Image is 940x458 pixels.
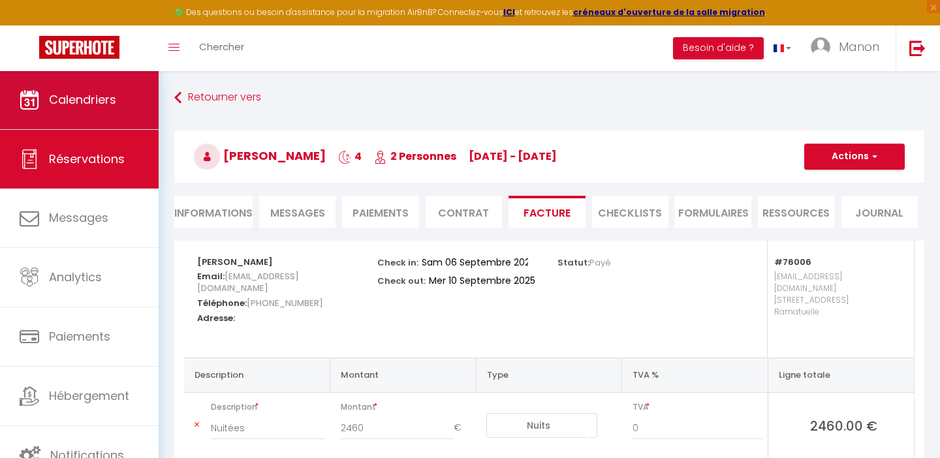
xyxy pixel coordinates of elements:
[673,37,764,59] button: Besoin d'aide ?
[247,294,323,313] span: [PHONE_NUMBER]
[476,358,622,392] th: Type
[758,196,834,228] li: Ressources
[774,256,811,268] strong: #76006
[199,40,244,53] span: Chercher
[675,196,751,228] li: FORMULAIRES
[801,25,896,71] a: ... Manon
[633,398,762,416] span: TVA
[39,36,119,59] img: Super Booking
[503,7,515,18] a: ICI
[426,196,502,228] li: Contrat
[174,86,924,110] a: Retourner vers
[342,196,418,228] li: Paiements
[804,144,905,170] button: Actions
[49,209,108,226] span: Messages
[270,206,325,221] span: Messages
[592,196,668,228] li: CHECKLISTS
[194,147,326,164] span: [PERSON_NAME]
[197,297,247,309] strong: Téléphone:
[197,270,225,282] strong: Email:
[774,267,901,344] p: [EMAIL_ADDRESS][DOMAIN_NAME] [STREET_ADDRESS] Ramatuelle
[589,256,611,269] span: Payé
[49,328,110,344] span: Paiements
[469,149,557,164] span: [DATE] - [DATE]
[622,358,768,392] th: TVA %
[839,38,879,55] span: Manon
[211,398,325,416] span: Description
[197,312,235,324] strong: Adresse:
[573,7,765,18] a: créneaux d'ouverture de la salle migration
[557,254,611,269] p: Statut:
[811,37,830,57] img: ...
[909,40,926,56] img: logout
[189,25,254,71] a: Chercher
[377,254,418,269] p: Check in:
[197,256,273,268] strong: [PERSON_NAME]
[49,151,125,167] span: Réservations
[341,398,471,416] span: Montant
[330,358,477,392] th: Montant
[174,196,253,228] li: Informations
[49,269,102,285] span: Analytics
[49,91,116,108] span: Calendriers
[454,416,471,440] span: €
[374,149,456,164] span: 2 Personnes
[338,149,362,164] span: 4
[10,5,50,44] button: Ouvrir le widget de chat LiveChat
[768,358,914,392] th: Ligne totale
[841,196,918,228] li: Journal
[197,267,299,298] span: [EMAIL_ADDRESS][DOMAIN_NAME]
[49,388,129,404] span: Hébergement
[184,358,330,392] th: Description
[509,196,585,228] li: Facture
[377,272,426,287] p: Check out:
[779,416,909,435] span: 2460.00 €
